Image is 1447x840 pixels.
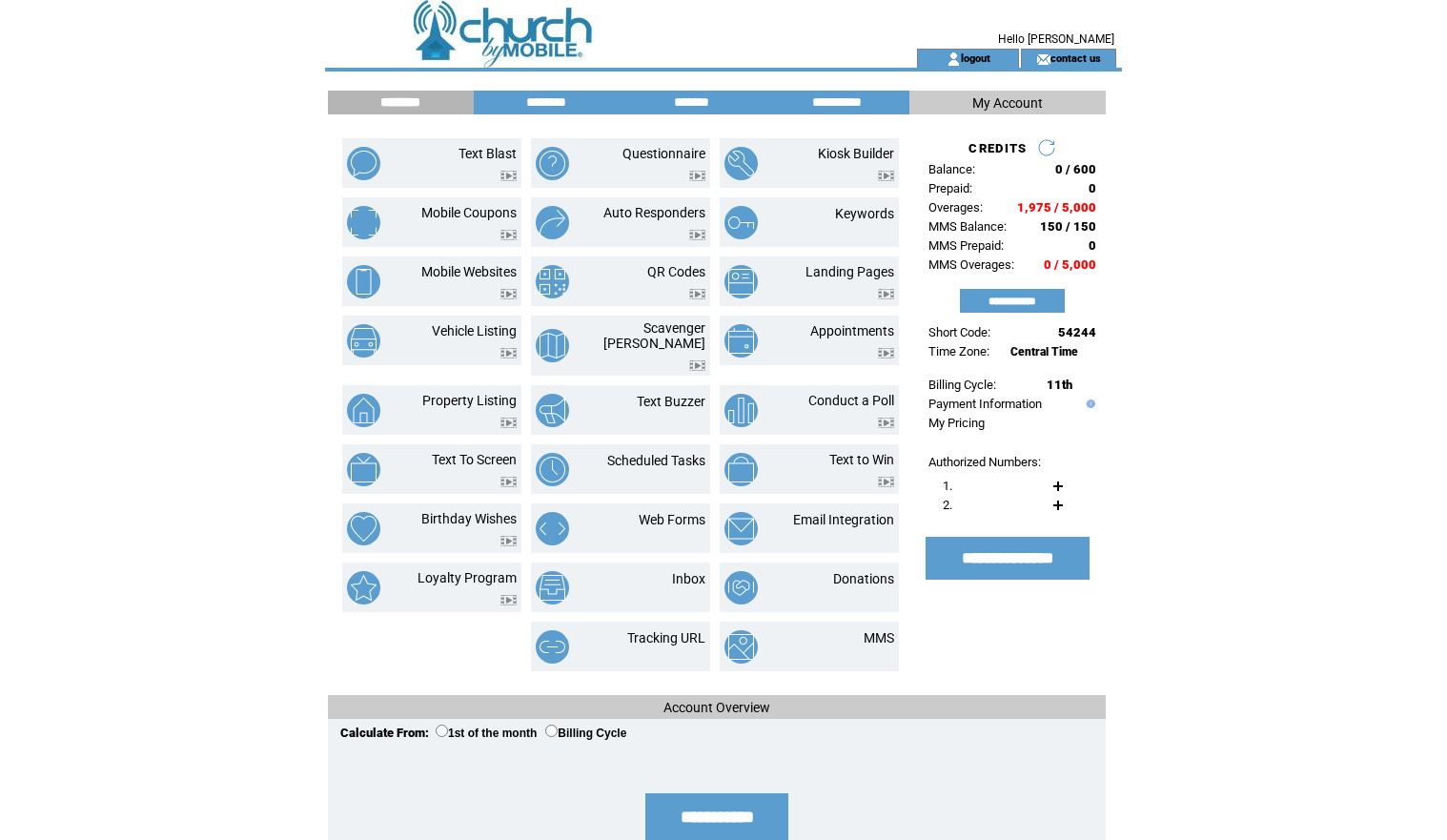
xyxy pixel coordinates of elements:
a: Kiosk Builder [818,146,894,161]
img: email-integration.png [724,512,758,545]
a: Payment Information [928,397,1042,411]
a: Text to Win [829,452,894,467]
span: 0 [1089,238,1096,253]
span: Account Overview [663,700,770,715]
img: video.png [878,289,894,299]
span: 1,975 / 5,000 [1017,200,1096,215]
img: video.png [878,418,894,428]
a: Mobile Websites [421,264,517,279]
a: Appointments [810,323,894,338]
img: video.png [500,536,517,546]
img: kiosk-builder.png [724,147,758,180]
img: mobile-websites.png [347,265,380,298]
a: Inbox [672,571,705,586]
img: scavenger-hunt.png [536,329,569,362]
a: Conduct a Poll [808,393,894,408]
span: CREDITS [968,141,1027,155]
img: video.png [689,230,705,240]
span: Billing Cycle: [928,378,996,392]
img: inbox.png [536,571,569,604]
img: questionnaire.png [536,147,569,180]
img: video.png [689,289,705,299]
a: logout [961,51,990,64]
span: Central Time [1010,345,1078,359]
img: text-to-screen.png [347,453,380,486]
a: Questionnaire [622,146,705,161]
img: auto-responders.png [536,206,569,239]
img: scheduled-tasks.png [536,453,569,486]
img: tracking-url.png [536,630,569,664]
span: Short Code: [928,325,990,339]
img: text-buzzer.png [536,394,569,427]
a: Loyalty Program [418,570,517,585]
img: mobile-coupons.png [347,206,380,239]
img: video.png [500,477,517,487]
img: video.png [500,595,517,605]
img: vehicle-listing.png [347,324,380,358]
span: 1. [943,479,952,493]
a: Web Forms [639,512,705,527]
a: Mobile Coupons [421,205,517,220]
label: 1st of the month [436,727,537,740]
a: Vehicle Listing [432,323,517,338]
img: birthday-wishes.png [347,512,380,545]
img: contact_us_icon.gif [1036,51,1050,67]
span: 54244 [1058,325,1096,339]
img: video.png [500,348,517,359]
span: Calculate From: [340,726,429,740]
a: QR Codes [647,264,705,279]
a: Property Listing [422,393,517,408]
a: Landing Pages [805,264,894,279]
span: Prepaid: [928,181,972,195]
label: Billing Cycle [545,727,626,740]
img: video.png [878,477,894,487]
a: Tracking URL [627,630,705,645]
img: text-to-win.png [724,453,758,486]
img: landing-pages.png [724,265,758,298]
a: My Pricing [928,416,985,430]
a: Text Blast [459,146,517,161]
img: video.png [878,348,894,359]
input: Billing Cycle [545,725,558,737]
img: loyalty-program.png [347,571,380,604]
input: 1st of the month [436,725,448,737]
span: 0 / 600 [1055,162,1096,176]
span: MMS Prepaid: [928,238,1004,253]
img: web-forms.png [536,512,569,545]
a: Birthday Wishes [421,511,517,526]
span: 2. [943,498,952,512]
span: Time Zone: [928,344,989,359]
img: video.png [878,171,894,181]
a: Auto Responders [603,205,705,220]
img: property-listing.png [347,394,380,427]
img: account_icon.gif [947,51,961,67]
img: video.png [500,418,517,428]
img: appointments.png [724,324,758,358]
img: text-blast.png [347,147,380,180]
span: Balance: [928,162,975,176]
img: video.png [500,230,517,240]
img: keywords.png [724,206,758,239]
a: contact us [1050,51,1101,64]
span: 0 / 5,000 [1044,257,1096,272]
img: qr-codes.png [536,265,569,298]
img: donations.png [724,571,758,604]
span: MMS Overages: [928,257,1014,272]
a: Text To Screen [432,452,517,467]
span: Overages: [928,200,983,215]
span: Authorized Numbers: [928,455,1041,469]
span: 11th [1047,378,1072,392]
img: help.gif [1082,400,1095,408]
span: 0 [1089,181,1096,195]
a: Scheduled Tasks [607,453,705,468]
img: video.png [689,360,705,371]
span: MMS Balance: [928,219,1007,234]
span: 150 / 150 [1040,219,1096,234]
img: video.png [689,171,705,181]
a: Email Integration [793,512,894,527]
span: My Account [972,95,1043,111]
span: Hello [PERSON_NAME] [998,32,1114,46]
a: Keywords [835,206,894,221]
img: video.png [500,171,517,181]
img: conduct-a-poll.png [724,394,758,427]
